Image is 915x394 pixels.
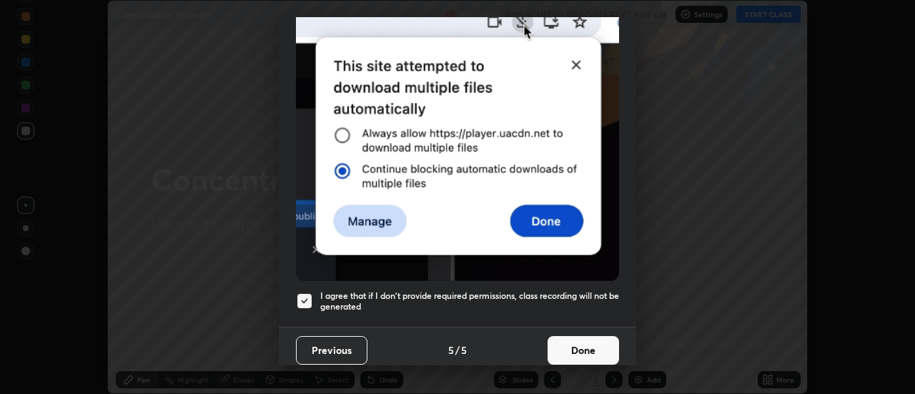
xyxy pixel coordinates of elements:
button: Done [548,336,619,365]
h4: / [455,343,460,358]
h4: 5 [461,343,467,358]
button: Previous [296,336,367,365]
h4: 5 [448,343,454,358]
h5: I agree that if I don't provide required permissions, class recording will not be generated [320,290,619,312]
